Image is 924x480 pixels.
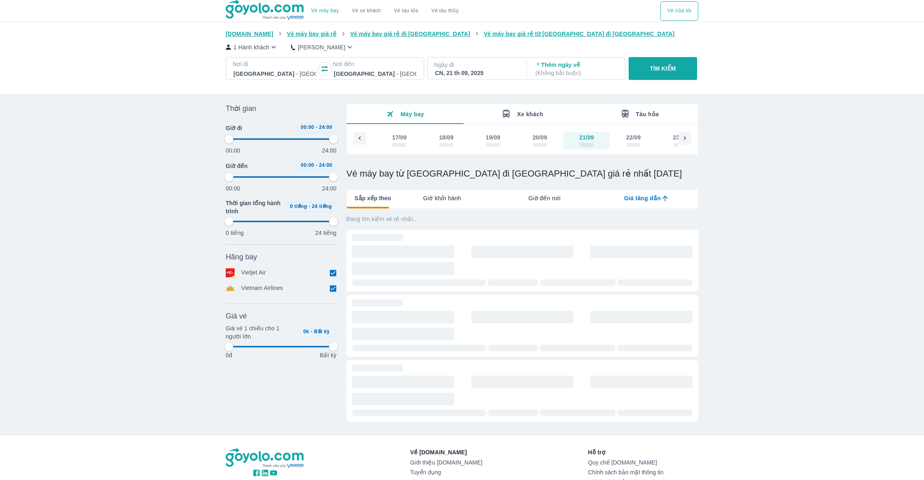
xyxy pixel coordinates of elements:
[226,124,242,132] span: Giờ đi
[226,104,256,113] span: Thời gian
[322,184,337,192] p: 24:00
[532,133,547,142] div: 20/09
[535,61,618,77] p: Thêm ngày về
[320,351,337,359] p: Bất kỳ
[241,268,266,277] p: Vietjet Air
[517,111,543,117] span: Xe khách
[287,31,337,37] span: Vé máy bay giá rẻ
[410,469,482,476] a: Tuyển dụng
[311,8,339,14] a: Vé máy bay
[400,111,424,117] span: Máy bay
[298,43,345,51] p: [PERSON_NAME]
[226,184,240,192] p: 00:00
[535,69,618,77] p: ( Không bắt buộc )
[226,229,244,237] p: 0 tiếng
[352,8,381,14] a: Vé xe khách
[316,124,317,130] span: -
[350,31,470,37] span: Vé máy bay giá rẻ đi [GEOGRAPHIC_DATA]
[315,229,337,237] p: 24 tiếng
[410,459,482,466] a: Giới thiệu [DOMAIN_NAME]
[226,162,248,170] span: Giờ đến
[484,31,674,37] span: Vé máy bay giá rẻ từ [GEOGRAPHIC_DATA] đi [GEOGRAPHIC_DATA]
[314,329,330,334] span: Bất kỳ
[312,204,332,209] span: 24 tiếng
[636,111,659,117] span: Tàu hỏa
[226,43,278,51] button: 1 Hành khách
[579,133,594,142] div: 21/09
[226,311,247,321] span: Giá vé
[308,204,310,209] span: -
[333,60,417,68] p: Nơi đến
[673,133,688,142] div: 23/09
[301,124,314,130] span: 00:00
[301,162,314,168] span: 00:00
[435,69,517,77] div: CN, 21 th 09, 2025
[387,1,425,21] a: Vé tàu lửa
[528,194,561,202] span: Giờ đến nơi
[233,43,269,51] p: 1 Hành khách
[346,168,698,179] h1: Vé máy bay từ [GEOGRAPHIC_DATA] đi [GEOGRAPHIC_DATA] giá rẻ nhất [DATE]
[311,329,312,334] span: -
[290,204,307,209] span: 0 tiếng
[319,162,332,168] span: 24:00
[434,61,518,69] p: Ngày đi
[226,252,257,262] span: Hãng bay
[425,1,465,21] button: Vé tàu thủy
[423,194,461,202] span: Giờ khởi hành
[588,469,698,476] a: Chính sách bảo mật thông tin
[304,329,309,334] span: 0k
[226,448,305,469] img: logo
[241,284,283,293] p: Vietnam Airlines
[226,351,232,359] p: 0đ
[226,31,273,37] span: [DOMAIN_NAME]
[346,215,698,223] p: Đang tìm kiếm vé rẻ nhất...
[354,194,391,202] span: Sắp xếp theo
[626,133,641,142] div: 22/09
[319,124,332,130] span: 24:00
[391,190,698,207] div: lab API tabs example
[629,57,697,80] button: TÌM KIẾM
[226,146,240,155] p: 00:00
[410,448,482,456] p: Về [DOMAIN_NAME]
[650,64,676,73] p: TÌM KIẾM
[392,133,407,142] div: 17/09
[660,1,698,21] button: Vé của tôi
[226,324,293,341] p: Giá vé 1 chiều cho 1 người lớn
[305,1,465,21] div: choose transportation mode
[233,60,317,68] p: Nơi đi
[316,162,317,168] span: -
[588,459,698,466] a: Quy chế [DOMAIN_NAME]
[226,30,698,38] nav: breadcrumb
[660,1,698,21] div: choose transportation mode
[291,43,354,51] button: [PERSON_NAME]
[439,133,453,142] div: 18/09
[226,199,282,215] span: Thời gian tổng hành trình
[624,194,661,202] span: Giá tăng dần
[322,146,337,155] p: 24:00
[486,133,500,142] div: 19/09
[588,448,698,456] p: Hỗ trợ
